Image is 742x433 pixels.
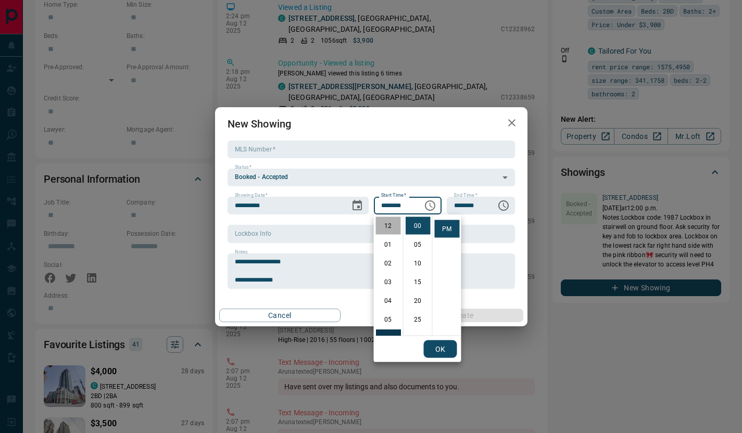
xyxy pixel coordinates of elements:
[435,220,460,238] li: PM
[228,169,515,186] div: Booked - Accepted
[406,236,431,253] li: 5 minutes
[406,273,431,291] li: 15 minutes
[406,329,431,347] li: 30 minutes
[376,273,401,291] li: 3 hours
[376,311,401,328] li: 5 hours
[424,340,457,358] button: OK
[376,236,401,253] li: 1 hours
[376,292,401,310] li: 4 hours
[406,217,431,235] li: 0 minutes
[347,195,368,216] button: Choose date, selected date is Aug 13, 2025
[376,254,401,272] li: 2 hours
[493,195,514,216] button: Choose time, selected time is 7:00 PM
[376,217,401,235] li: 12 hours
[235,192,268,199] label: Showing Date
[219,309,341,322] button: Cancel
[406,292,431,310] li: 20 minutes
[374,215,403,336] ul: Select hours
[235,164,251,171] label: Status
[215,107,304,141] h2: New Showing
[406,254,431,272] li: 10 minutes
[235,249,247,256] label: Notes
[403,215,432,336] ul: Select minutes
[454,192,477,199] label: End Time
[432,215,461,336] ul: Select meridiem
[381,192,406,199] label: Start Time
[420,195,441,216] button: Choose time, selected time is 6:00 PM
[376,329,401,347] li: 6 hours
[406,311,431,328] li: 25 minutes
